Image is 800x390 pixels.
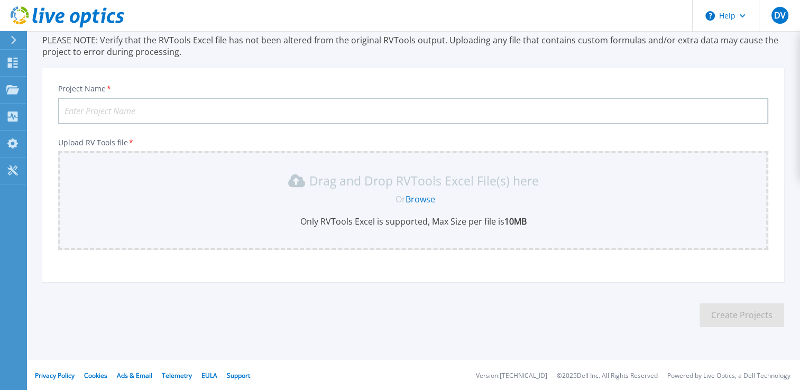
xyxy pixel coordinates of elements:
[227,371,250,380] a: Support
[309,175,539,186] p: Drag and Drop RVTools Excel File(s) here
[476,373,547,379] li: Version: [TECHNICAL_ID]
[667,373,790,379] li: Powered by Live Optics, a Dell Technology
[35,371,75,380] a: Privacy Policy
[84,371,107,380] a: Cookies
[65,172,762,227] div: Drag and Drop RVTools Excel File(s) here OrBrowseOnly RVTools Excel is supported, Max Size per fi...
[58,85,112,92] label: Project Name
[58,98,768,124] input: Enter Project Name
[58,138,768,147] p: Upload RV Tools file
[162,371,192,380] a: Telemetry
[65,216,762,227] p: Only RVTools Excel is supported, Max Size per file is
[201,371,217,380] a: EULA
[117,371,152,380] a: Ads & Email
[396,193,406,205] span: Or
[557,373,658,379] li: © 2025 Dell Inc. All Rights Reserved
[406,193,435,205] a: Browse
[504,216,527,227] b: 10MB
[774,11,785,20] span: DV
[700,303,784,327] button: Create Projects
